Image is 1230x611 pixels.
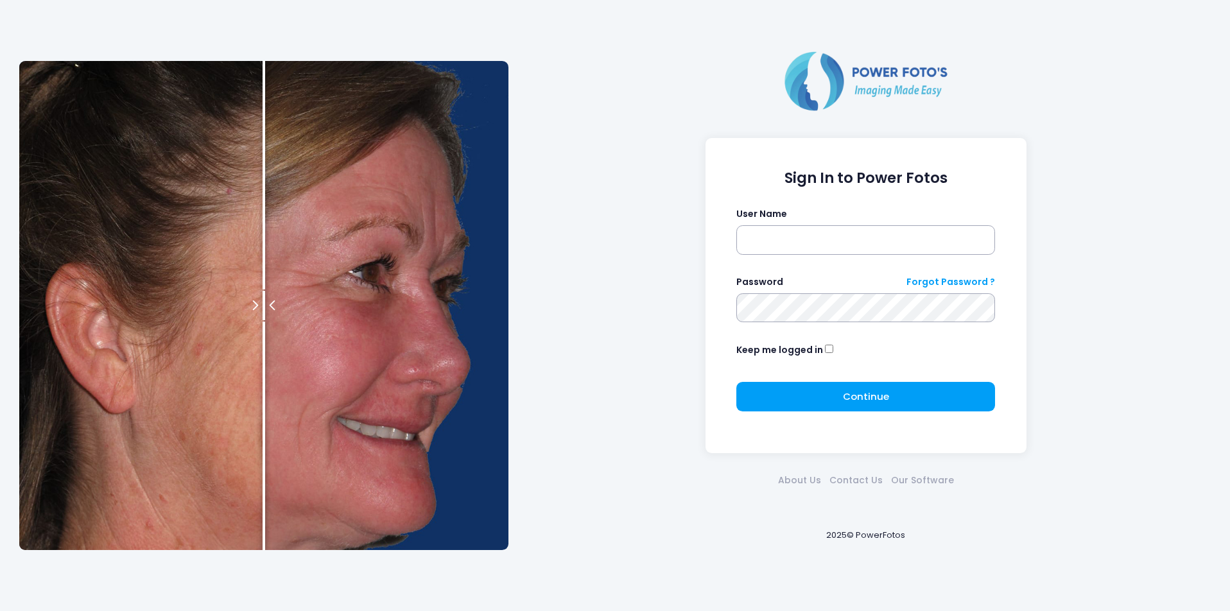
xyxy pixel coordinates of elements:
[906,275,995,289] a: Forgot Password ?
[736,207,787,221] label: User Name
[774,474,825,487] a: About Us
[736,169,995,187] h1: Sign In to Power Fotos
[736,382,995,411] button: Continue
[887,474,958,487] a: Our Software
[521,508,1211,563] div: 2025© PowerFotos
[736,343,823,357] label: Keep me logged in
[825,474,887,487] a: Contact Us
[736,275,783,289] label: Password
[843,390,889,403] span: Continue
[779,49,953,113] img: Logo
